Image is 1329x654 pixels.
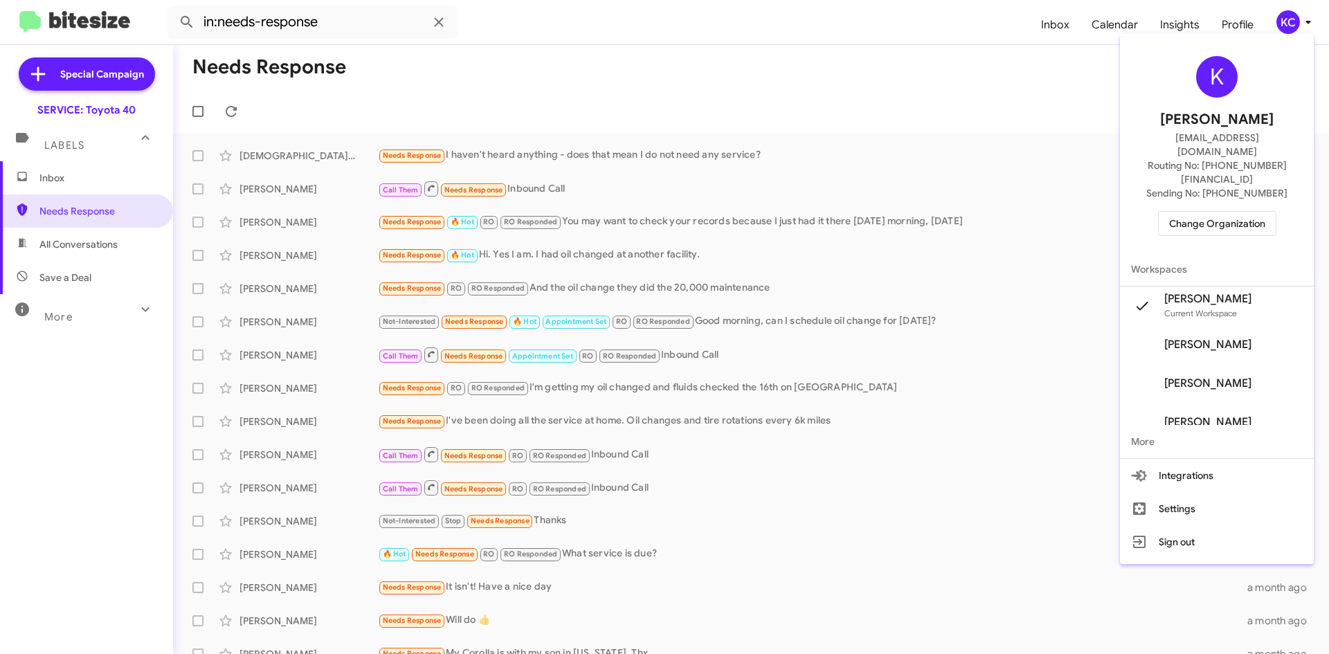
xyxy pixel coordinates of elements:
button: Integrations [1120,459,1314,492]
span: [PERSON_NAME] [1164,415,1251,429]
span: [PERSON_NAME] [1164,376,1251,390]
div: K [1196,56,1238,98]
button: Sign out [1120,525,1314,558]
span: More [1120,425,1314,458]
span: [PERSON_NAME] [1160,109,1274,131]
span: Current Workspace [1164,308,1237,318]
span: Change Organization [1169,212,1265,235]
button: Change Organization [1158,211,1276,236]
span: Routing No: [PHONE_NUMBER][FINANCIAL_ID] [1137,158,1297,186]
span: [PERSON_NAME] [1164,292,1251,306]
span: [PERSON_NAME] [1164,338,1251,352]
span: Workspaces [1120,253,1314,286]
span: [EMAIL_ADDRESS][DOMAIN_NAME] [1137,131,1297,158]
span: Sending No: [PHONE_NUMBER] [1146,186,1287,200]
button: Settings [1120,492,1314,525]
